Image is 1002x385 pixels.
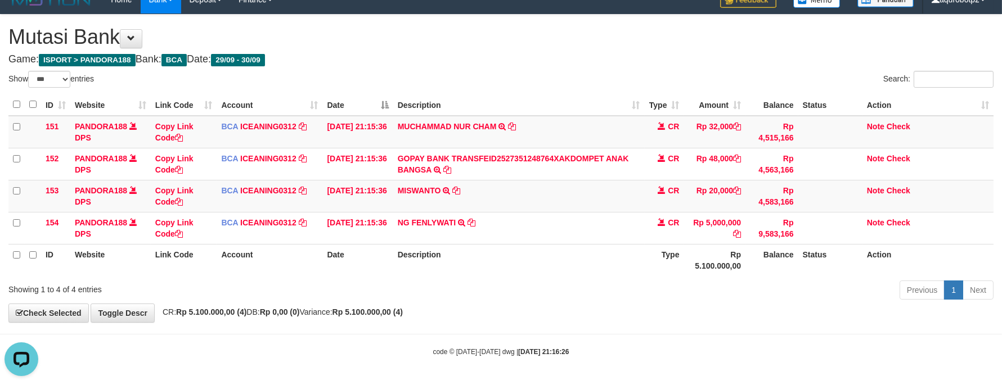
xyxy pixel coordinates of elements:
[322,212,393,244] td: [DATE] 21:15:36
[733,186,741,195] a: Copy Rp 20,000 to clipboard
[862,94,994,116] th: Action: activate to sort column ascending
[8,26,994,48] h1: Mutasi Bank
[393,94,645,116] th: Description: activate to sort column ascending
[393,244,645,276] th: Description
[468,218,475,227] a: Copy NG FENLYWATI to clipboard
[217,94,322,116] th: Account: activate to sort column ascending
[867,122,884,131] a: Note
[46,154,59,163] span: 152
[668,122,679,131] span: CR
[914,71,994,88] input: Search:
[887,186,910,195] a: Check
[155,218,194,238] a: Copy Link Code
[887,122,910,131] a: Check
[240,186,296,195] a: ICEANING0312
[684,94,746,116] th: Amount: activate to sort column ascending
[508,122,516,131] a: Copy MUCHAMMAD NUR CHAM to clipboard
[211,54,265,66] span: 29/09 - 30/09
[322,148,393,180] td: [DATE] 21:15:36
[46,218,59,227] span: 154
[39,54,136,66] span: ISPORT > PANDORA188
[733,122,741,131] a: Copy Rp 32,000 to clipboard
[151,244,217,276] th: Link Code
[221,122,238,131] span: BCA
[887,218,910,227] a: Check
[684,244,746,276] th: Rp 5.100.000,00
[322,180,393,212] td: [DATE] 21:15:36
[151,94,217,116] th: Link Code: activate to sort column ascending
[240,154,296,163] a: ICEANING0312
[155,122,194,142] a: Copy Link Code
[46,122,59,131] span: 151
[867,154,884,163] a: Note
[41,94,70,116] th: ID: activate to sort column ascending
[157,307,403,316] span: CR: DB: Variance:
[668,186,679,195] span: CR
[75,154,127,163] a: PANDORA188
[798,94,862,116] th: Status
[8,304,89,323] a: Check Selected
[745,212,798,244] td: Rp 9,583,166
[217,244,322,276] th: Account
[70,94,151,116] th: Website: activate to sort column ascending
[745,244,798,276] th: Balance
[745,180,798,212] td: Rp 4,583,166
[46,186,59,195] span: 153
[176,307,246,316] strong: Rp 5.100.000,00 (4)
[322,116,393,148] td: [DATE] 21:15:36
[299,186,307,195] a: Copy ICEANING0312 to clipboard
[452,186,460,195] a: Copy MISWANTO to clipboard
[733,229,741,238] a: Copy Rp 5,000,000 to clipboard
[41,244,70,276] th: ID
[221,154,238,163] span: BCA
[867,186,884,195] a: Note
[75,122,127,131] a: PANDORA188
[443,165,451,174] a: Copy GOPAY BANK TRANSFEID2527351248764XAKDOMPET ANAK BANGSA to clipboard
[75,218,127,227] a: PANDORA188
[70,180,151,212] td: DPS
[862,244,994,276] th: Action
[684,116,746,148] td: Rp 32,000
[91,304,155,323] a: Toggle Descr
[645,244,684,276] th: Type
[8,279,409,295] div: Showing 1 to 4 of 4 entries
[684,148,746,180] td: Rp 48,000
[28,71,70,88] select: Showentries
[733,154,741,163] a: Copy Rp 48,000 to clipboard
[240,218,296,227] a: ICEANING0312
[883,71,994,88] label: Search:
[299,218,307,227] a: Copy ICEANING0312 to clipboard
[867,218,884,227] a: Note
[299,154,307,163] a: Copy ICEANING0312 to clipboard
[240,122,296,131] a: ICEANING0312
[398,218,456,227] a: NG FENLYWATI
[645,94,684,116] th: Type: activate to sort column ascending
[518,348,569,356] strong: [DATE] 21:16:26
[332,307,403,316] strong: Rp 5.100.000,00 (4)
[963,280,994,300] a: Next
[684,180,746,212] td: Rp 20,000
[322,244,393,276] th: Date
[668,154,679,163] span: CR
[433,348,569,356] small: code © [DATE]-[DATE] dwg |
[798,244,862,276] th: Status
[70,212,151,244] td: DPS
[398,122,497,131] a: MUCHAMMAD NUR CHAM
[70,148,151,180] td: DPS
[70,244,151,276] th: Website
[155,154,194,174] a: Copy Link Code
[5,4,38,38] button: Open LiveChat chat widget
[944,280,963,300] a: 1
[8,54,994,65] h4: Game: Bank: Date:
[745,116,798,148] td: Rp 4,515,166
[161,54,187,66] span: BCA
[398,186,441,195] a: MISWANTO
[684,212,746,244] td: Rp 5,000,000
[155,186,194,206] a: Copy Link Code
[887,154,910,163] a: Check
[221,186,238,195] span: BCA
[900,280,945,300] a: Previous
[668,218,679,227] span: CR
[398,154,629,174] a: GOPAY BANK TRANSFEID2527351248764XAKDOMPET ANAK BANGSA
[745,94,798,116] th: Balance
